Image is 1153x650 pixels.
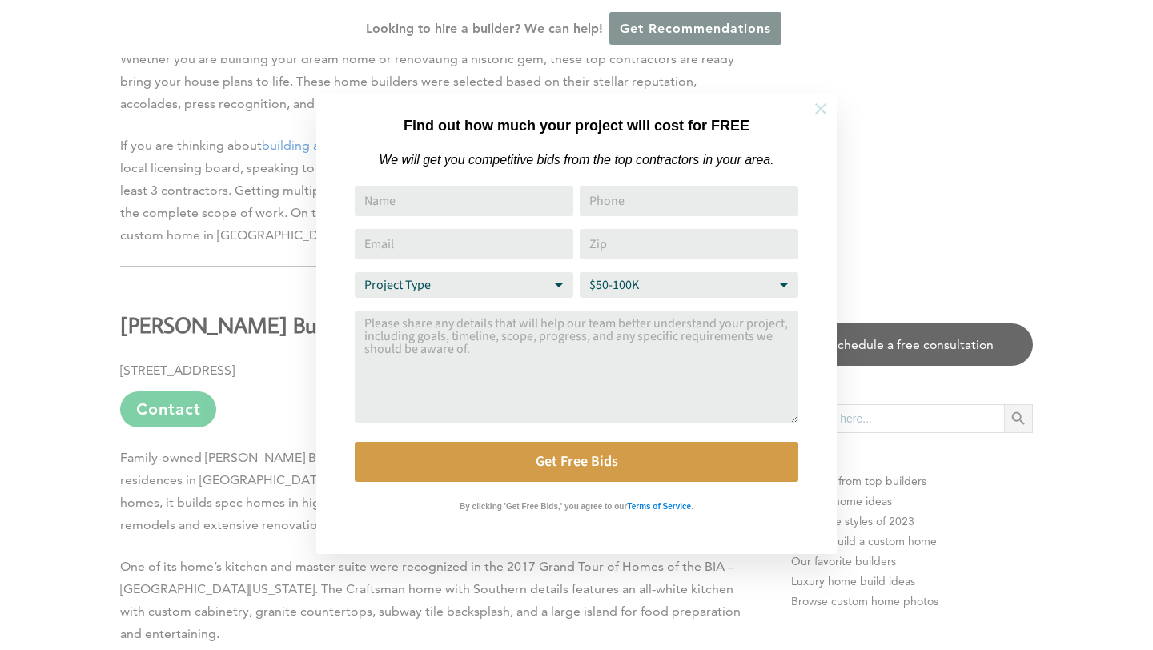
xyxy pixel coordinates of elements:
[793,81,849,137] button: Close
[627,502,691,511] strong: Terms of Service
[355,186,573,216] input: Name
[379,153,773,167] em: We will get you competitive bids from the top contractors in your area.
[627,498,691,512] a: Terms of Service
[460,502,627,511] strong: By clicking 'Get Free Bids,' you agree to our
[355,442,798,482] button: Get Free Bids
[355,311,798,423] textarea: Comment or Message
[355,229,573,259] input: Email Address
[404,118,749,134] strong: Find out how much your project will cost for FREE
[580,272,798,298] select: Budget Range
[580,186,798,216] input: Phone
[691,502,693,511] strong: .
[355,272,573,298] select: Project Type
[580,229,798,259] input: Zip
